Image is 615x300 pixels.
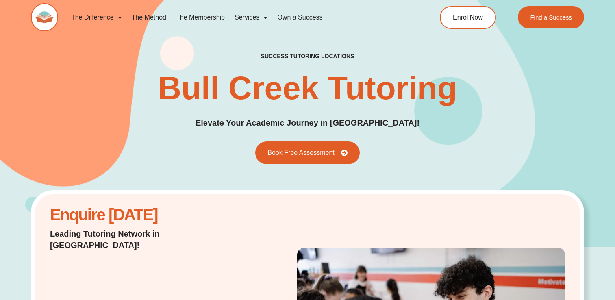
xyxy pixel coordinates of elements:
span: Enrol Now [453,14,483,21]
a: Find a Success [518,6,585,28]
p: Elevate Your Academic Journey in [GEOGRAPHIC_DATA]! [196,117,419,129]
a: Book Free Assessment [255,141,360,164]
span: Book Free Assessment [267,150,335,156]
a: Enrol Now [440,6,496,29]
a: The Method [127,8,171,27]
span: Find a Success [530,14,572,20]
a: Services [230,8,272,27]
a: The Membership [171,8,230,27]
a: The Difference [66,8,127,27]
h2: success tutoring locations [261,52,354,60]
nav: Menu [66,8,408,27]
a: Own a Success [272,8,327,27]
h1: Bull Creek Tutoring [158,72,457,104]
p: Leading Tutoring Network in [GEOGRAPHIC_DATA]! [50,228,248,251]
h2: Enquire [DATE] [50,210,248,220]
